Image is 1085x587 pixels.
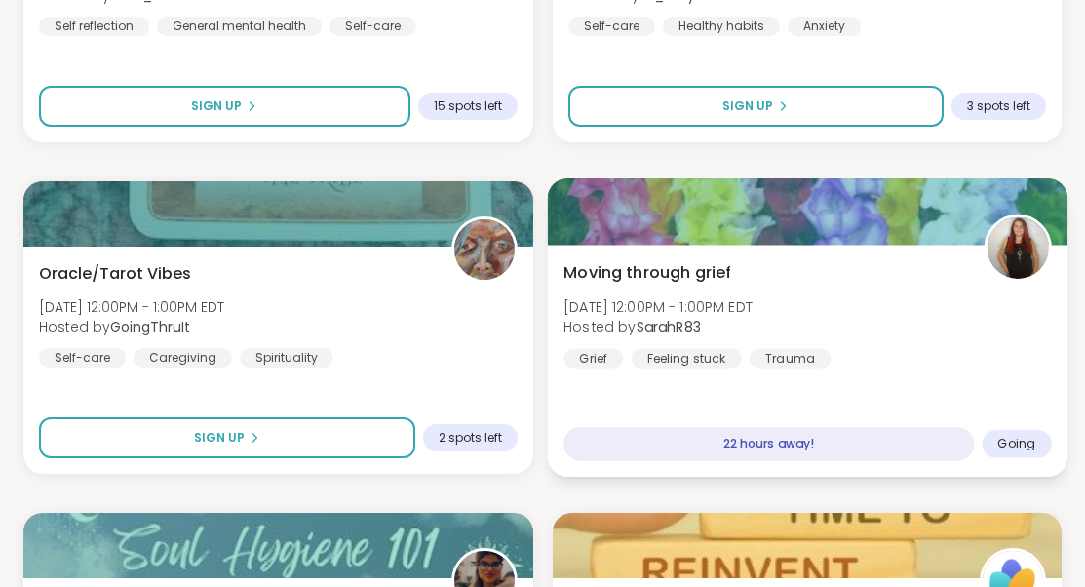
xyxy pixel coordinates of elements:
div: Caregiving [134,348,232,368]
span: Sign Up [722,98,773,115]
img: GoingThruIt [454,219,515,280]
span: [DATE] 12:00PM - 1:00PM EDT [563,296,753,316]
span: Hosted by [563,317,753,336]
span: [DATE] 12:00PM - 1:00PM EDT [39,297,224,317]
button: Sign Up [39,86,410,127]
b: SarahR83 [636,317,700,336]
button: Sign Up [39,417,415,458]
button: Sign Up [568,86,945,127]
div: Self reflection [39,17,149,36]
div: Grief [563,348,623,368]
div: 22 hours away! [563,427,974,461]
div: Self-care [39,348,126,368]
img: SarahR83 [987,217,1048,279]
span: Sign Up [194,429,245,447]
div: Self-care [568,17,655,36]
b: GoingThruIt [110,317,190,336]
span: Moving through grief [563,260,731,284]
div: General mental health [157,17,322,36]
div: Spirituality [240,348,333,368]
div: Anxiety [788,17,861,36]
span: 3 spots left [967,98,1030,114]
span: Hosted by [39,317,224,336]
span: Oracle/Tarot Vibes [39,262,191,286]
div: Self-care [329,17,416,36]
div: Healthy habits [663,17,780,36]
div: Trauma [749,348,831,368]
span: 15 spots left [434,98,502,114]
span: Going [997,436,1035,451]
div: Feeling stuck [631,348,741,368]
span: 2 spots left [439,430,502,446]
span: Sign Up [191,98,242,115]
